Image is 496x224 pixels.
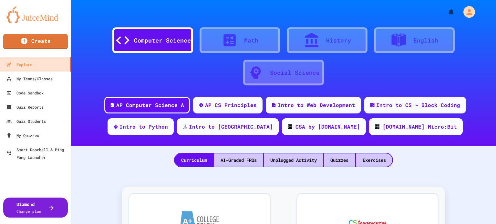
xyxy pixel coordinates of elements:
div: Unplugged Activity [264,153,323,167]
div: Intro to Python [119,123,168,131]
div: Smart Doorbell & Ping Pong Launcher [6,146,68,161]
div: AI-Graded FRQs [214,153,263,167]
iframe: chat widget [442,170,490,198]
a: Create [3,34,68,49]
button: DiamondChange plan [3,198,68,218]
div: My Quizzes [6,131,39,139]
div: Intro to Web Development [278,101,355,109]
img: CODE_logo_RGB.png [288,124,292,129]
div: Computer Science [134,36,191,45]
div: Math [244,36,258,45]
div: My Notifications [435,6,457,17]
div: [DOMAIN_NAME] Micro:Bit [383,123,457,131]
div: Quizzes [324,153,355,167]
div: English [413,36,438,45]
div: Curriculum [175,153,213,167]
div: Code Sandbox [6,89,44,97]
img: CODE_logo_RGB.png [375,124,379,129]
div: Social Science [270,68,320,77]
div: Intro to [GEOGRAPHIC_DATA] [189,123,273,131]
iframe: chat widget [469,198,490,218]
div: History [326,36,351,45]
span: Change plan [16,209,41,214]
div: AP Computer Science A [116,101,184,109]
div: My Teams/Classes [6,75,53,83]
div: Quiz Reports [6,103,44,111]
div: AP CS Principles [205,101,257,109]
div: Explore [6,61,32,68]
div: Intro to CS - Block Coding [376,101,460,109]
div: My Account [457,5,477,19]
div: Exercises [356,153,392,167]
div: Diamond [16,201,41,214]
div: CSA by [DOMAIN_NAME] [295,123,360,131]
img: logo-orange.svg [6,6,65,23]
div: Quiz Students [6,117,46,125]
